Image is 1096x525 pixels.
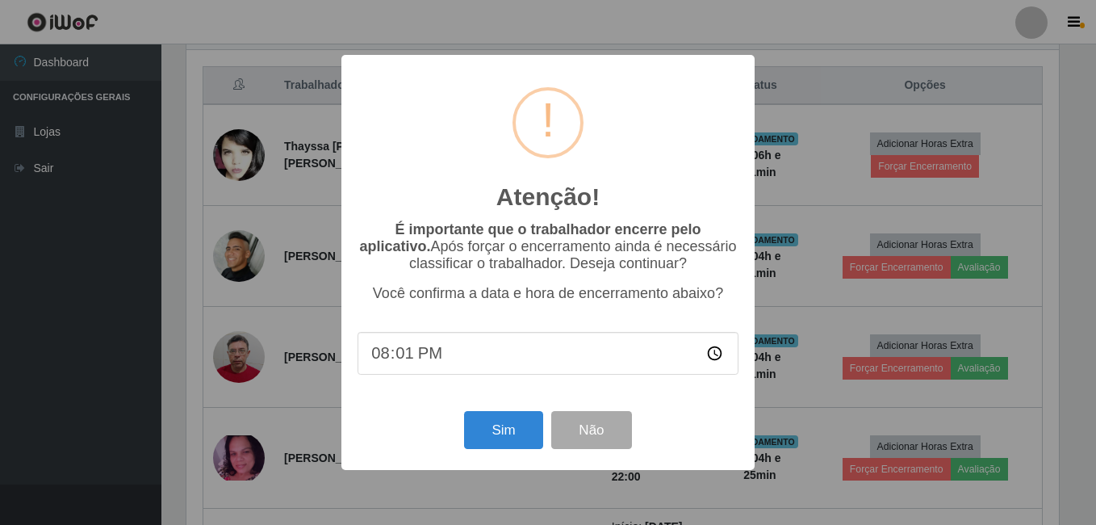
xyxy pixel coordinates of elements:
[496,183,600,212] h2: Atenção!
[358,285,738,302] p: Você confirma a data e hora de encerramento abaixo?
[358,221,738,272] p: Após forçar o encerramento ainda é necessário classificar o trabalhador. Deseja continuar?
[359,221,701,254] b: É importante que o trabalhador encerre pelo aplicativo.
[464,411,542,449] button: Sim
[551,411,631,449] button: Não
